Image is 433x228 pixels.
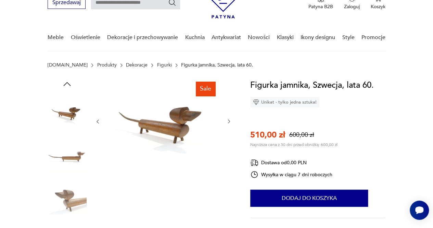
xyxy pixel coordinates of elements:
p: 510,00 zł [250,129,285,141]
button: Dodaj do koszyka [250,190,368,207]
p: Zaloguj [344,3,360,10]
img: Zdjęcie produktu Figurka jamnika, Szwecja, lata 60. [107,79,219,163]
div: Wysyłka w ciągu 7 dni roboczych [250,170,332,179]
img: Ikona dostawy [250,158,258,167]
a: Antykwariat [212,24,241,51]
img: Zdjęcie produktu Figurka jamnika, Szwecja, lata 60. [48,180,87,219]
p: 600,00 zł [289,131,314,139]
a: Style [342,24,354,51]
p: Patyna B2B [308,3,333,10]
a: Dekoracje i przechowywanie [107,24,178,51]
a: [DOMAIN_NAME] [48,62,88,68]
a: Figurki [157,62,172,68]
div: Dostawa od 0,00 PLN [250,158,332,167]
p: Koszyk [371,3,385,10]
img: Zdjęcie produktu Figurka jamnika, Szwecja, lata 60. [48,93,87,132]
a: Promocje [361,24,385,51]
a: Nowości [248,24,270,51]
a: Oświetlenie [71,24,100,51]
div: Sale [196,82,215,96]
div: Unikat - tylko jedna sztuka! [250,97,319,107]
a: Sprzedawaj [48,1,86,5]
p: Figurka jamnika, Szwecja, lata 60. [181,62,253,68]
h1: Figurka jamnika, Szwecja, lata 60. [250,79,374,92]
p: Najniższa cena z 30 dni przed obniżką: 600,00 zł [250,142,338,147]
a: Produkty [97,62,117,68]
iframe: Smartsupp widget button [410,201,429,220]
a: Meble [48,24,64,51]
a: Kuchnia [185,24,204,51]
a: Dekoracje [126,62,148,68]
a: Ikony designu [301,24,335,51]
img: Zdjęcie produktu Figurka jamnika, Szwecja, lata 60. [48,136,87,176]
img: Ikona diamentu [253,99,259,105]
a: Klasyki [277,24,294,51]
